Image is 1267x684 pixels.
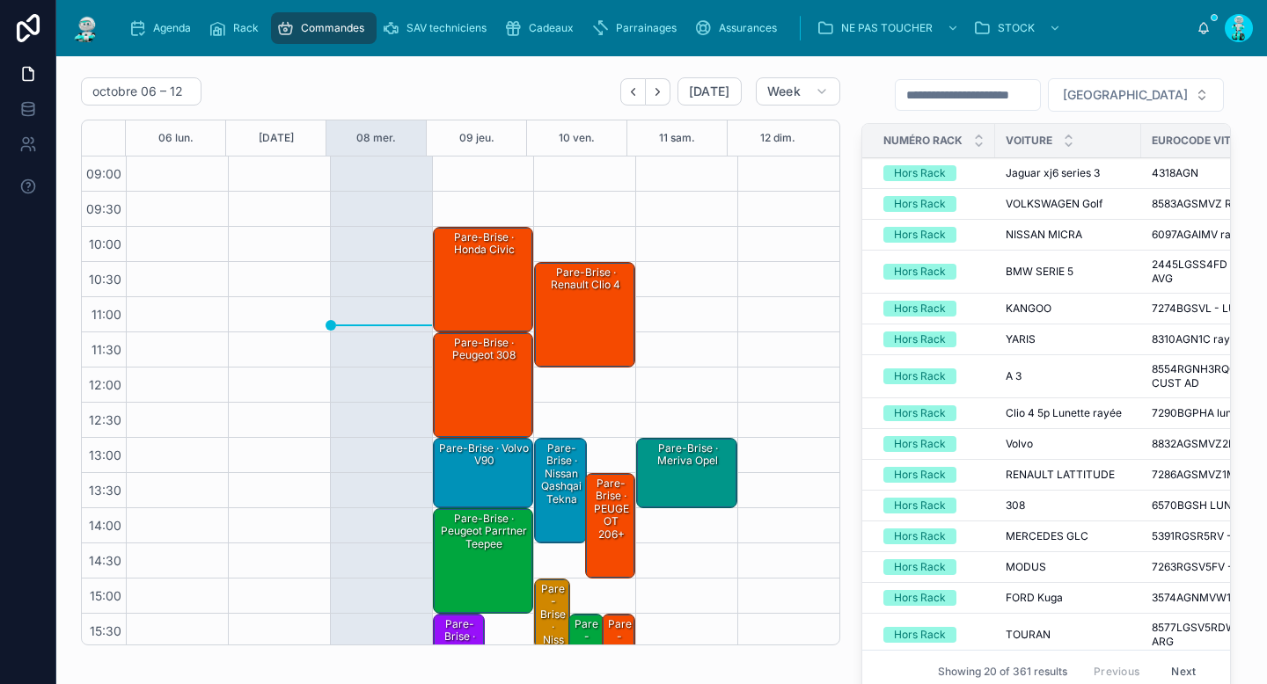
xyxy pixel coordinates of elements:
div: Hors Rack [894,405,946,421]
div: Hors Rack [894,627,946,643]
div: Pare-Brise · peugeot parrtner teepee [436,511,532,552]
div: Hors Rack [894,368,946,384]
span: Parrainages [616,21,677,35]
span: Voiture [1006,134,1052,148]
span: 09:00 [82,166,126,181]
button: 09 jeu. [459,120,494,156]
div: [DATE] [259,120,294,156]
div: Pare-Brise · Meriva Opel [637,439,736,507]
span: STOCK [998,21,1035,35]
span: VOLKSWAGEN Golf [1006,197,1102,211]
span: 308 [1006,498,1025,513]
a: Rack [203,12,271,44]
span: 8583AGSMVZ RAYÉ [1152,197,1251,211]
a: Agenda [123,12,203,44]
div: Hors Rack [894,590,946,606]
h2: octobre 06 – 12 [92,83,183,100]
span: [GEOGRAPHIC_DATA] [1063,86,1188,104]
span: TOURAN [1006,628,1051,642]
a: FORD Kuga [1006,591,1131,605]
span: 8832AGSMVZ2R RAYÉ [1152,437,1264,451]
span: [DATE] [689,84,730,99]
div: Pare-Brise · Nissan qashqai [535,579,568,648]
a: 308 [1006,498,1131,513]
div: scrollable content [116,9,1197,47]
div: Hors Rack [894,227,946,243]
div: Hors Rack [894,264,946,280]
span: 13:30 [84,483,126,498]
span: 15:00 [85,588,126,603]
a: Hors Rack [883,559,985,575]
div: Pare-Brise · Nissan qashqai tekna [538,440,585,507]
span: 14:30 [84,553,126,568]
button: Select Button [1048,78,1224,112]
div: Hors Rack [894,467,946,483]
span: NISSAN MICRA [1006,228,1082,242]
div: Pare-Brise · honda civic [436,229,532,258]
span: 13:00 [84,448,126,462]
a: Parrainages [586,12,689,44]
span: Commandes [301,21,364,35]
button: Week [756,77,840,106]
span: 5391RGSR5RV - DEF [1152,529,1255,543]
div: 10 ven. [559,120,595,156]
div: 11 sam. [659,120,695,156]
span: BMW SERIE 5 [1006,265,1073,279]
a: NISSAN MICRA [1006,228,1131,242]
a: Hors Rack [883,590,985,606]
span: 12:00 [84,377,126,392]
a: Hors Rack [883,436,985,452]
span: Agenda [153,21,191,35]
button: Next [646,78,670,106]
div: Pare-Brise · volvo v90 [434,439,533,507]
div: Pare-Brise · PEUGEOT 206+ [589,476,633,542]
a: KANGOO [1006,302,1131,316]
span: Rack [233,21,259,35]
div: Pare-Brise · volvo v90 [436,440,532,469]
a: Hors Rack [883,498,985,513]
a: Jaguar xj6 series 3 [1006,166,1131,180]
a: Hors Rack [883,264,985,280]
div: Pare-Brise · PEUGEOT 206+ [586,474,634,578]
span: KANGOO [1006,302,1051,316]
button: Back [620,78,646,106]
button: 08 mer. [356,120,396,156]
span: YARIS [1006,332,1036,346]
div: Hors Rack [894,165,946,181]
span: 3574AGNMVW1P RAYE [1152,591,1267,605]
button: 12 dim. [760,120,795,156]
div: Hors Rack [894,331,946,347]
span: 11:30 [87,342,126,357]
button: 06 lun. [158,120,194,156]
a: Assurances [689,12,789,44]
span: Eurocode Vitrage [1152,134,1259,148]
div: Hors Rack [894,498,946,513]
a: VOLKSWAGEN Golf [1006,197,1131,211]
span: MERCEDES GLC [1006,529,1088,543]
a: MERCEDES GLC [1006,529,1131,543]
a: Hors Rack [883,528,985,544]
div: Hors Rack [894,436,946,452]
a: A 3 [1006,369,1131,383]
div: Pare-Brise · Renault clio 4 [538,265,633,294]
span: Week [767,84,801,99]
span: 12:30 [84,412,126,427]
span: 14:00 [84,518,126,533]
a: YARIS [1006,332,1131,346]
span: 15:30 [85,623,126,638]
span: Showing 20 of 361 results [938,664,1067,678]
span: 6097AGAIMV rayé [1152,228,1243,242]
span: Volvo [1006,437,1033,451]
a: Hors Rack [883,301,985,317]
a: RENAULT LATTITUDE [1006,468,1131,482]
div: Pare-Brise · Peugeot 308 [436,335,532,364]
span: Cadeaux [529,21,574,35]
span: NE PAS TOUCHER [841,21,933,35]
span: FORD Kuga [1006,591,1063,605]
span: Clio 4 5p Lunette rayée [1006,406,1122,420]
a: Hors Rack [883,368,985,384]
span: 10:30 [84,272,126,287]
